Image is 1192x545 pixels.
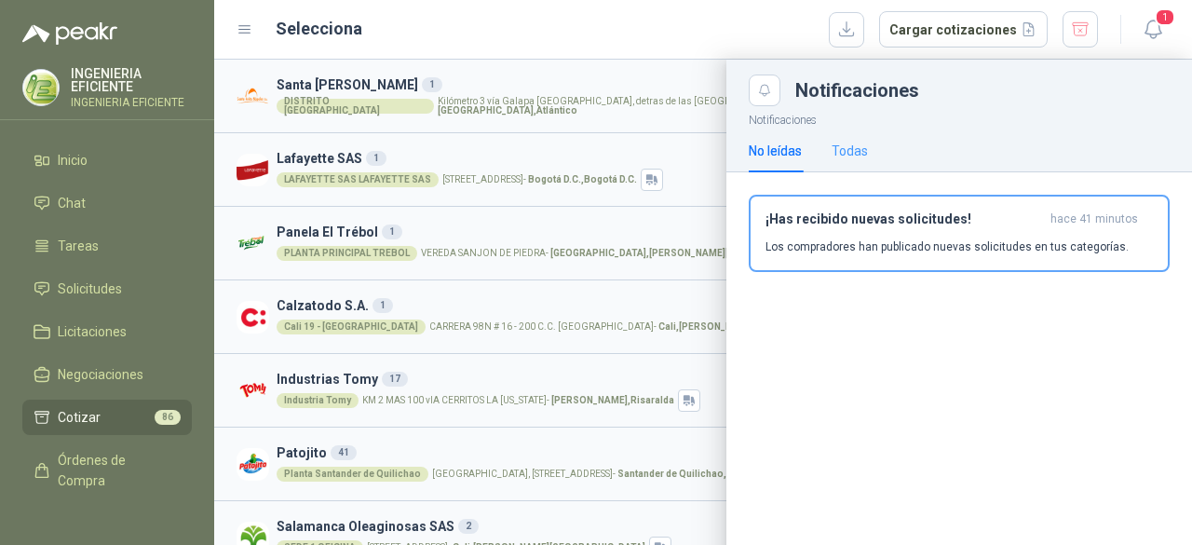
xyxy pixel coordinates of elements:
span: Licitaciones [58,321,127,342]
p: INGENIERIA EFICIENTE [71,97,192,108]
div: Notificaciones [795,81,1170,100]
span: Inicio [58,150,88,170]
button: ¡Has recibido nuevas solicitudes!hace 41 minutos Los compradores han publicado nuevas solicitudes... [749,195,1170,272]
button: Close [749,75,780,106]
a: Órdenes de Compra [22,443,192,498]
h3: ¡Has recibido nuevas solicitudes! [765,211,1043,227]
span: Tareas [58,236,99,256]
div: No leídas [749,141,802,161]
button: 1 [1136,13,1170,47]
a: Negociaciones [22,357,192,392]
p: Los compradores han publicado nuevas solicitudes en tus categorías. [765,238,1129,255]
a: Tareas [22,228,192,264]
a: Chat [22,185,192,221]
img: Logo peakr [22,22,117,45]
a: Solicitudes [22,271,192,307]
p: Notificaciones [726,106,1192,129]
img: Company Logo [23,70,59,105]
h2: Selecciona [276,16,362,42]
span: Chat [58,193,86,213]
span: hace 41 minutos [1050,211,1138,227]
div: Todas [832,141,868,161]
a: Licitaciones [22,314,192,349]
span: Solicitudes [58,279,122,299]
span: Negociaciones [58,364,143,385]
button: Cargar cotizaciones [879,11,1048,48]
span: 86 [155,410,181,425]
p: INGENIERIA EFICIENTE [71,67,192,93]
a: Inicio [22,143,192,178]
span: 1 [1155,8,1175,26]
a: Cotizar86 [22,400,192,435]
span: Cotizar [58,407,101,428]
span: Órdenes de Compra [58,450,174,491]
